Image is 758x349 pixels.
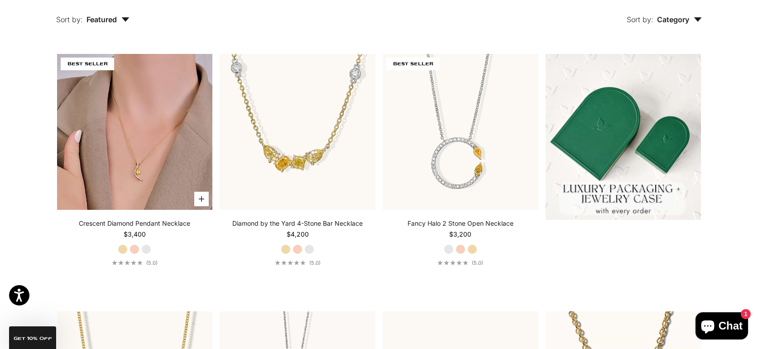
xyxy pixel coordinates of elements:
[275,260,306,265] div: 5.0 out of 5.0 stars
[287,230,309,239] sale-price: $4,200
[220,54,375,210] a: #YellowGold #RoseGold #WhiteGold
[112,260,158,266] a: 5.0 out of 5.0 stars(5.0)
[449,230,471,239] sale-price: $3,200
[220,54,375,210] img: #YellowGold
[61,58,114,70] span: BEST SELLER
[627,15,653,24] span: Sort by:
[437,260,468,265] div: 5.0 out of 5.0 stars
[386,58,440,70] span: BEST SELLER
[309,260,321,266] span: (5.0)
[472,260,483,266] span: (5.0)
[383,54,538,210] a: #YellowGold #RoseGold #WhiteGold
[124,230,146,239] sale-price: $3,400
[79,219,190,228] a: Crescent Diamond Pendant Necklace
[693,312,751,342] inbox-online-store-chat: Shopify online store chat
[408,219,513,228] a: Fancy Halo 2 Stone Open Necklace
[56,15,83,24] span: Sort by:
[86,15,130,24] span: Featured
[57,54,213,210] img: #YellowGold #RoseGold #WhiteGold
[146,260,158,266] span: (5.0)
[112,260,143,265] div: 5.0 out of 5.0 stars
[14,336,52,341] span: GET 10% Off
[232,219,363,228] a: Diamond by the Yard 4-Stone Bar Necklace
[275,260,321,266] a: 5.0 out of 5.0 stars(5.0)
[383,54,538,210] img: #WhiteGold
[546,54,701,219] img: 1_efe35f54-c1b6-4cae-852f-b2bb124dc37f.png
[657,15,702,24] span: Category
[9,326,56,349] div: GET 10% Off
[437,260,483,266] a: 5.0 out of 5.0 stars(5.0)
